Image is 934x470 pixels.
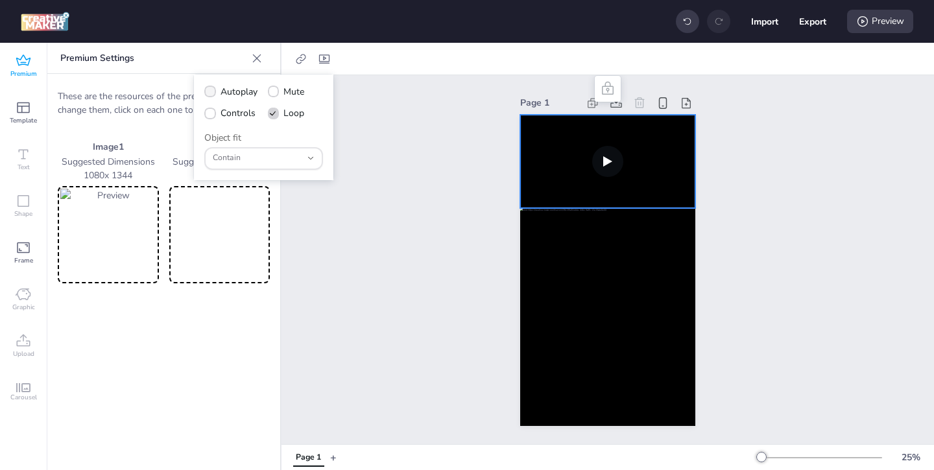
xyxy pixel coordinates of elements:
p: Suggested Dimensions [58,155,159,169]
span: Upload [13,349,34,359]
div: Preview [847,10,913,33]
span: Shape [14,209,32,219]
div: Tabs [287,446,330,469]
p: Premium Settings [60,43,246,74]
p: Image 1 [58,140,159,154]
button: + [330,446,337,469]
p: 1080 x 576 [169,169,270,182]
span: Controls [221,106,256,120]
label: Object fit [204,131,241,145]
p: These are the resources of the premium creative. To change them, click on each one to replace it. [58,89,270,117]
span: Template [10,115,37,126]
span: Graphic [12,302,35,312]
span: Autoplay [221,85,257,99]
p: Video 1 [169,140,270,154]
span: Contain [213,152,302,164]
img: Preview [60,189,156,281]
div: Page 1 [520,96,579,110]
img: logo Creative Maker [21,12,69,31]
span: Text [18,162,30,172]
span: Premium [10,69,37,79]
button: Export [799,8,826,35]
button: Import [751,8,778,35]
button: Contain [204,147,323,170]
span: Loop [283,106,304,120]
p: Suggested Dimensions [169,155,270,169]
div: Page 1 [296,452,321,464]
span: Mute [283,85,304,99]
p: 1080 x 1344 [58,169,159,182]
span: Carousel [10,392,37,403]
span: Frame [14,255,33,266]
div: 25 % [895,451,926,464]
